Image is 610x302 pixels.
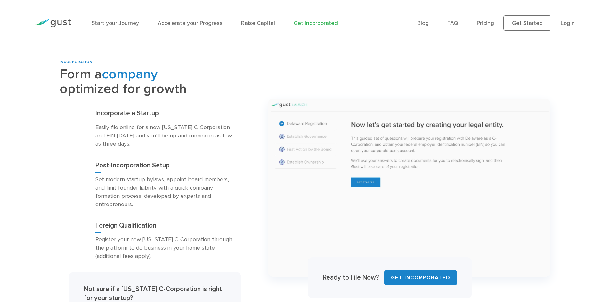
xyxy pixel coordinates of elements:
[503,15,551,31] a: Get Started
[92,20,139,27] a: Start your Journey
[95,109,235,120] h3: Incorporate a Startup
[102,66,158,82] span: company
[417,20,429,27] a: Blog
[95,221,235,233] h3: Foreign Qualification
[268,99,550,277] img: 1 Form A Company
[35,19,71,27] img: Gust Logo
[561,20,575,27] a: Login
[60,67,244,97] h2: Form a optimized for growth
[294,20,338,27] a: Get Incorporated
[95,123,235,148] p: Easily file online for a new [US_STATE] C-Corporation and EIN [DATE] and you’ll be up and running...
[477,20,494,27] a: Pricing
[158,20,223,27] a: Accelerate your Progress
[95,161,235,173] h3: Post-Incorporation Setup
[95,236,235,260] p: Register your new [US_STATE] C-Corporation through the platform to do business in your home state...
[323,274,379,282] strong: Ready to File Now?
[95,175,235,209] p: Set modern startup bylaws, appoint board members, and limit founder liability with a quick compan...
[241,20,275,27] a: Raise Capital
[447,20,458,27] a: FAQ
[60,60,244,65] div: INCORPORATION
[384,270,457,285] a: Get INCORPORATED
